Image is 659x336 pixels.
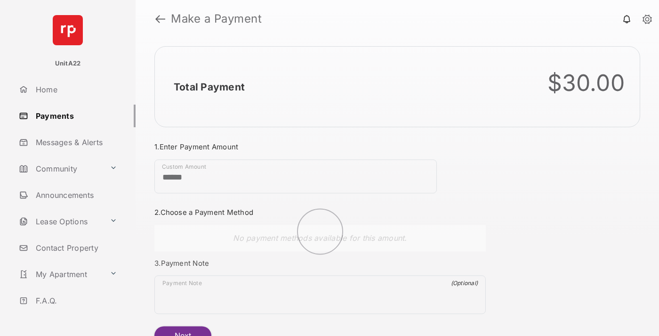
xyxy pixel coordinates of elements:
[15,289,136,312] a: F.A.Q.
[53,15,83,45] img: svg+xml;base64,PHN2ZyB4bWxucz0iaHR0cDovL3d3dy53My5vcmcvMjAwMC9zdmciIHdpZHRoPSI2NCIgaGVpZ2h0PSI2NC...
[154,259,486,268] h3: 3. Payment Note
[15,184,136,206] a: Announcements
[154,142,486,151] h3: 1. Enter Payment Amount
[15,105,136,127] a: Payments
[547,69,625,97] div: $30.00
[171,13,262,25] strong: Make a Payment
[15,157,106,180] a: Community
[15,263,106,286] a: My Apartment
[15,210,106,233] a: Lease Options
[15,237,136,259] a: Contact Property
[15,131,136,154] a: Messages & Alerts
[15,78,136,101] a: Home
[55,59,81,68] p: UnitA22
[154,208,486,217] h3: 2. Choose a Payment Method
[174,81,245,93] h2: Total Payment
